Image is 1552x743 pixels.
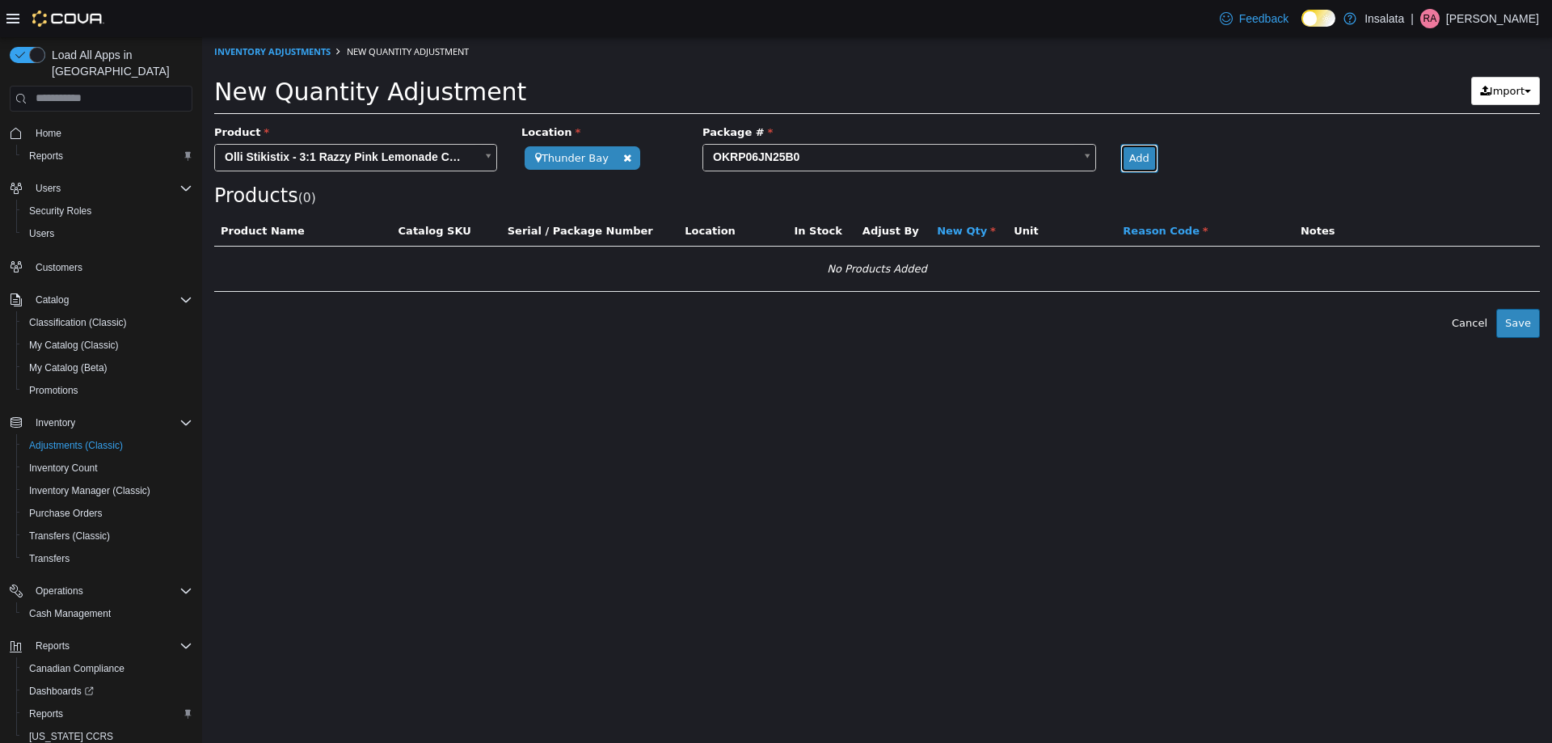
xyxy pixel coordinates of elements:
[16,334,199,357] button: My Catalog (Classic)
[1269,40,1338,69] button: Import
[3,635,199,657] button: Reports
[29,316,127,329] span: Classification (Classic)
[29,384,78,397] span: Promotions
[23,146,70,166] a: Reports
[36,640,70,652] span: Reports
[918,107,956,136] button: Add
[16,525,199,547] button: Transfers (Classic)
[16,479,199,502] button: Inventory Manager (Classic)
[16,434,199,457] button: Adjustments (Classic)
[23,458,104,478] a: Inventory Count
[29,552,70,565] span: Transfers
[3,580,199,602] button: Operations
[23,604,192,623] span: Cash Management
[16,502,199,525] button: Purchase Orders
[29,290,75,310] button: Catalog
[23,659,131,678] a: Canadian Compliance
[19,186,106,202] button: Product Name
[29,258,89,277] a: Customers
[29,507,103,520] span: Purchase Orders
[29,205,91,217] span: Security Roles
[23,704,70,724] a: Reports
[3,412,199,434] button: Inventory
[23,336,125,355] a: My Catalog (Classic)
[16,602,199,625] button: Cash Management
[23,201,98,221] a: Security Roles
[13,108,273,133] span: Olli Stikistix - 3:1 Razzy Pink Lemonade CBG/THC - Hybrid - 1 Pack
[3,121,199,145] button: Home
[1423,9,1437,28] span: RA
[16,145,199,167] button: Reports
[23,381,85,400] a: Promotions
[23,201,192,221] span: Security Roles
[921,188,1006,200] span: Reason Code
[29,290,192,310] span: Catalog
[12,8,129,20] a: Inventory Adjustments
[29,607,111,620] span: Cash Management
[23,481,157,500] a: Inventory Manager (Classic)
[29,685,94,698] span: Dashboards
[29,256,192,277] span: Customers
[29,484,150,497] span: Inventory Manager (Classic)
[16,379,199,402] button: Promotions
[23,682,192,701] span: Dashboards
[16,547,199,570] button: Transfers
[592,186,643,202] button: In Stock
[23,313,192,332] span: Classification (Classic)
[145,8,267,20] span: New Quantity Adjustment
[23,336,192,355] span: My Catalog (Classic)
[36,182,61,195] span: Users
[319,89,378,101] span: Location
[29,636,192,656] span: Reports
[23,358,114,378] a: My Catalog (Beta)
[101,154,109,168] span: 0
[16,457,199,479] button: Inventory Count
[16,222,199,245] button: Users
[23,549,76,568] a: Transfers
[196,186,272,202] button: Catalog SKU
[1239,11,1288,27] span: Feedback
[29,707,63,720] span: Reports
[1364,9,1404,28] p: Insalata
[23,381,192,400] span: Promotions
[96,154,114,168] small: ( )
[23,682,100,701] a: Dashboards
[29,530,110,542] span: Transfers (Classic)
[29,339,119,352] span: My Catalog (Classic)
[23,704,192,724] span: Reports
[660,186,720,202] button: Adjust By
[23,146,192,166] span: Reports
[23,436,129,455] a: Adjustments (Classic)
[29,581,192,601] span: Operations
[1213,2,1295,35] a: Feedback
[36,416,75,429] span: Inventory
[23,549,192,568] span: Transfers
[1420,9,1440,28] div: Ryan Anthony
[23,659,192,678] span: Canadian Compliance
[3,177,199,200] button: Users
[29,150,63,163] span: Reports
[12,40,324,69] span: New Quantity Adjustment
[16,680,199,703] a: Dashboards
[29,179,67,198] button: Users
[3,289,199,311] button: Catalog
[23,604,117,623] a: Cash Management
[29,124,68,143] a: Home
[23,458,192,478] span: Inventory Count
[1241,272,1294,301] button: Cancel
[23,358,192,378] span: My Catalog (Beta)
[29,581,90,601] button: Operations
[29,636,76,656] button: Reports
[483,186,536,202] button: Location
[29,123,192,143] span: Home
[16,357,199,379] button: My Catalog (Beta)
[23,526,116,546] a: Transfers (Classic)
[12,147,96,170] span: Products
[29,179,192,198] span: Users
[323,109,438,133] span: Thunder Bay
[23,504,109,523] a: Purchase Orders
[1411,9,1414,28] p: |
[812,186,839,202] button: Unit
[735,188,794,200] span: New Qty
